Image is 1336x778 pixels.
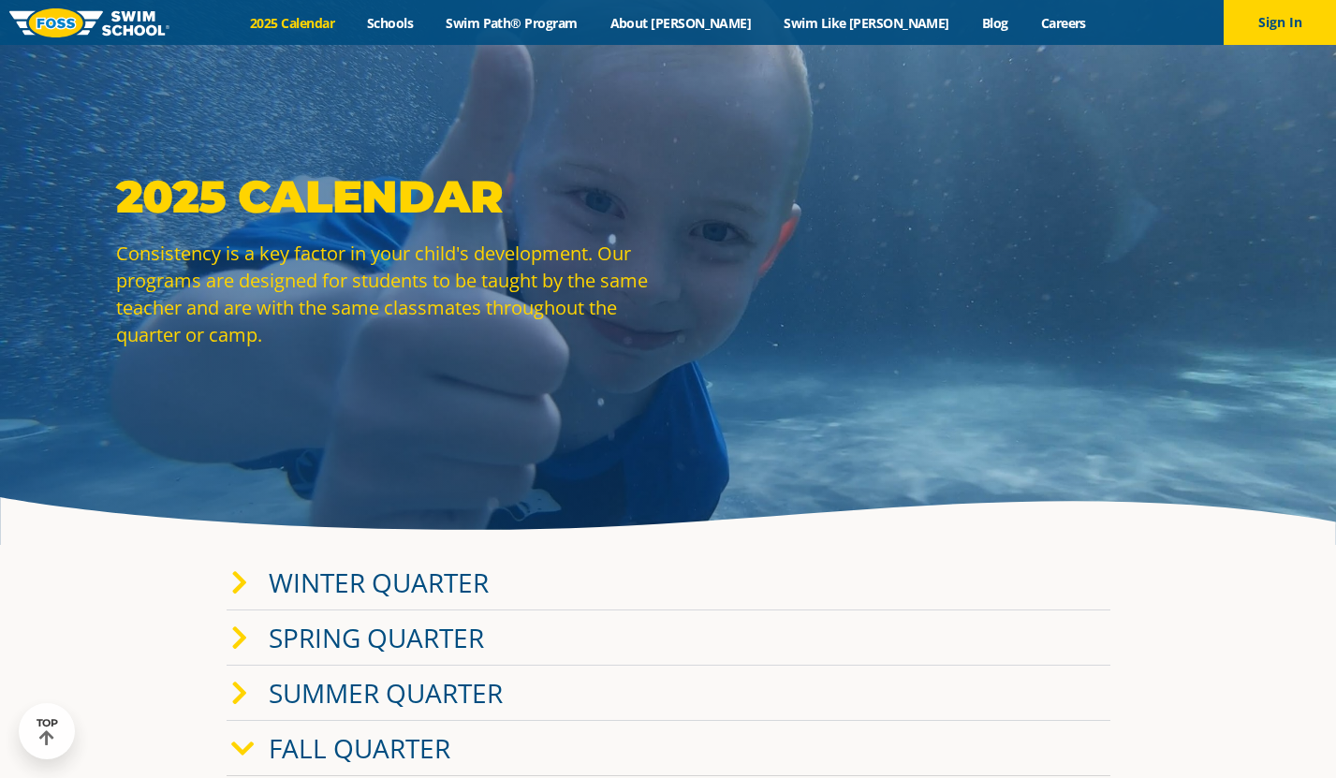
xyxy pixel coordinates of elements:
[269,730,450,766] a: Fall Quarter
[1024,14,1102,32] a: Careers
[430,14,594,32] a: Swim Path® Program
[594,14,768,32] a: About [PERSON_NAME]
[351,14,430,32] a: Schools
[37,717,58,746] div: TOP
[768,14,966,32] a: Swim Like [PERSON_NAME]
[9,8,169,37] img: FOSS Swim School Logo
[234,14,351,32] a: 2025 Calendar
[269,675,503,711] a: Summer Quarter
[116,240,659,348] p: Consistency is a key factor in your child's development. Our programs are designed for students t...
[269,620,484,655] a: Spring Quarter
[269,565,489,600] a: Winter Quarter
[116,169,503,224] strong: 2025 Calendar
[965,14,1024,32] a: Blog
